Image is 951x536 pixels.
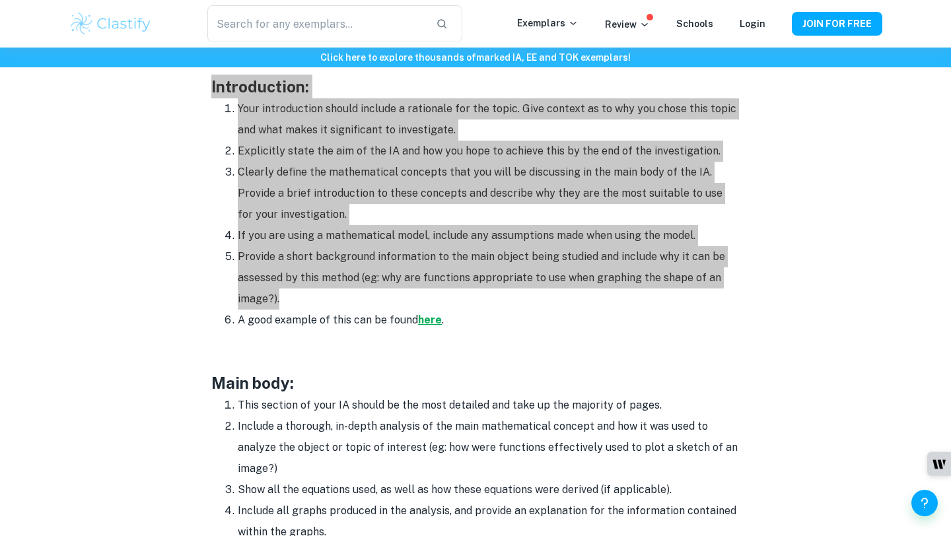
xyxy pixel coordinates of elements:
li: Your introduction should include a rationale for the topic. Give context as to why you chose this... [238,98,740,141]
a: here [418,314,442,326]
input: Search for any exemplars... [207,5,425,42]
li: Explicitly state the aim of the IA and how you hope to achieve this by the end of the investigation. [238,141,740,162]
h3: Main body: [211,371,740,395]
li: This section of your IA should be the most detailed and take up the majority of pages. [238,395,740,416]
p: Review [605,17,650,32]
p: Exemplars [517,16,579,30]
a: Login [740,18,765,29]
h6: Click here to explore thousands of marked IA, EE and TOK exemplars ! [3,50,948,65]
li: Include a thorough, in-depth analysis of the main mathematical concept and how it was used to ana... [238,416,740,479]
li: Provide a short background information to the main object being studied and include why it can be... [238,246,740,310]
img: Clastify logo [69,11,153,37]
li: A good example of this can be found . [238,310,740,331]
button: Help and Feedback [911,490,938,516]
li: Show all the equations used, as well as how these equations were derived (if applicable). [238,479,740,500]
button: JOIN FOR FREE [792,12,882,36]
li: Clearly define the mathematical concepts that you will be discussing in the main body of the IA. ... [238,162,740,225]
h3: Introduction: [211,75,740,98]
a: Schools [676,18,713,29]
li: If you are using a mathematical model, include any assumptions made when using the model. [238,225,740,246]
